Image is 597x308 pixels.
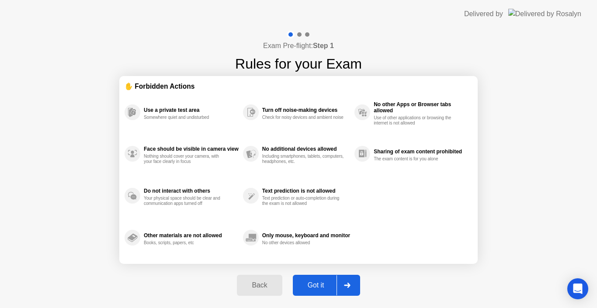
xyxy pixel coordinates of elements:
[262,107,350,113] div: Turn off noise-making devices
[464,9,503,19] div: Delivered by
[293,275,360,296] button: Got it
[144,115,226,120] div: Somewhere quiet and undisturbed
[144,154,226,164] div: Nothing should cover your camera, with your face clearly in focus
[262,232,350,239] div: Only mouse, keyboard and monitor
[262,196,345,206] div: Text prediction or auto-completion during the exam is not allowed
[237,275,282,296] button: Back
[144,188,239,194] div: Do not interact with others
[235,53,362,74] h1: Rules for your Exam
[374,101,468,114] div: No other Apps or Browser tabs allowed
[508,9,581,19] img: Delivered by Rosalyn
[144,107,239,113] div: Use a private test area
[295,281,337,289] div: Got it
[125,81,472,91] div: ✋ Forbidden Actions
[144,196,226,206] div: Your physical space should be clear and communication apps turned off
[262,146,350,152] div: No additional devices allowed
[262,188,350,194] div: Text prediction is not allowed
[374,156,456,162] div: The exam content is for you alone
[262,240,345,246] div: No other devices allowed
[567,278,588,299] div: Open Intercom Messenger
[374,149,468,155] div: Sharing of exam content prohibited
[262,115,345,120] div: Check for noisy devices and ambient noise
[313,42,334,49] b: Step 1
[263,41,334,51] h4: Exam Pre-flight:
[374,115,456,126] div: Use of other applications or browsing the internet is not allowed
[239,281,279,289] div: Back
[144,240,226,246] div: Books, scripts, papers, etc
[144,146,239,152] div: Face should be visible in camera view
[144,232,239,239] div: Other materials are not allowed
[262,154,345,164] div: Including smartphones, tablets, computers, headphones, etc.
